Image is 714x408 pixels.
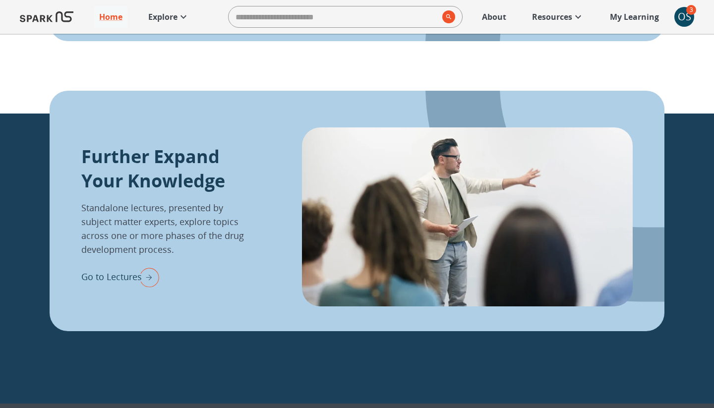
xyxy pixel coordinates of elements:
[148,11,178,23] p: Explore
[477,6,511,28] a: About
[302,127,633,306] img: lectures_info-nRWO3baA.webp
[532,11,572,23] p: Resources
[81,264,159,290] div: Go to Lectures
[482,11,506,23] p: About
[81,270,142,284] p: Go to Lectures
[438,6,455,27] button: search
[674,7,694,27] button: account of current user
[81,144,252,193] p: Further Expand Your Knowledge
[134,264,159,290] img: right arrow
[610,11,659,23] p: My Learning
[81,201,252,256] p: Standalone lectures, presented by subject matter experts, explore topics across one or more phase...
[94,6,127,28] a: Home
[686,5,696,15] span: 3
[20,5,73,29] img: Logo of SPARK at Stanford
[527,6,589,28] a: Resources
[605,6,664,28] a: My Learning
[99,11,122,23] p: Home
[143,6,194,28] a: Explore
[674,7,694,27] div: OS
